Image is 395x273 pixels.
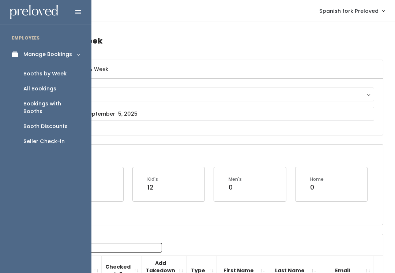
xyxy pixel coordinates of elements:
div: Bookings with Booths [23,100,80,115]
div: Spanish Fork [53,90,367,98]
div: 0 [229,183,242,192]
div: Men's [229,176,242,183]
div: Kid's [147,176,158,183]
h6: Select Location & Week [38,60,383,79]
button: Spanish Fork [46,87,374,101]
input: Search: [69,243,162,253]
div: 12 [147,183,158,192]
div: All Bookings [23,85,56,93]
div: Booth Discounts [23,123,68,130]
div: Booths by Week [23,70,67,78]
img: preloved logo [10,5,58,19]
h4: Booths by Week [37,31,383,51]
span: Spanish fork Preloved [319,7,379,15]
div: Manage Bookings [23,51,72,58]
input: August 30 - September 5, 2025 [46,107,374,121]
label: Search: [42,243,162,253]
div: Seller Check-in [23,138,65,145]
div: Home [310,176,324,183]
a: Spanish fork Preloved [312,3,392,19]
div: 0 [310,183,324,192]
